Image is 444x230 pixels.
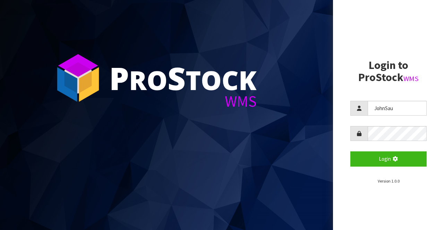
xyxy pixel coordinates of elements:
img: ProStock Cube [52,52,104,104]
small: WMS [403,74,419,83]
span: P [109,57,129,99]
button: Login [350,151,427,166]
div: ro tock [109,62,257,94]
span: S [168,57,186,99]
input: Username [368,101,427,116]
h2: Login to ProStock [350,59,427,83]
small: Version 1.0.0 [378,178,400,184]
div: WMS [109,94,257,109]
